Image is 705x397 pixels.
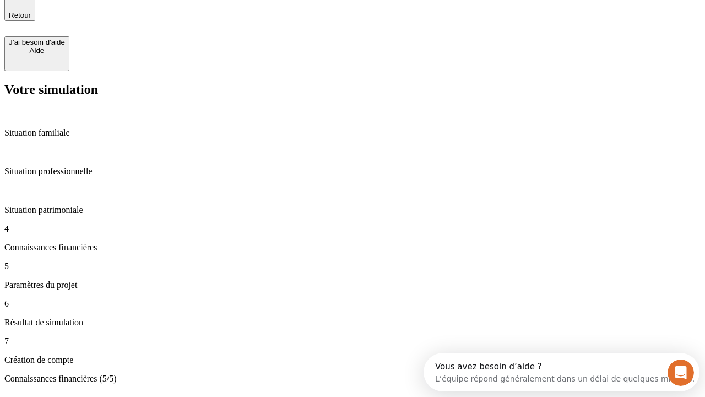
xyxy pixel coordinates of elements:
iframe: Intercom live chat [668,360,694,386]
div: Ouvrir le Messenger Intercom [4,4,303,35]
p: Résultat de simulation [4,318,701,328]
p: Situation professionnelle [4,167,701,176]
h2: Votre simulation [4,82,701,97]
p: Paramètres du projet [4,280,701,290]
div: J’ai besoin d'aide [9,38,65,46]
div: Vous avez besoin d’aide ? [12,9,271,18]
p: 6 [4,299,701,309]
iframe: Intercom live chat discovery launcher [424,353,699,391]
p: Connaissances financières [4,243,701,253]
p: Création de compte [4,355,701,365]
p: 5 [4,261,701,271]
button: J’ai besoin d'aideAide [4,36,69,71]
p: Connaissances financières (5/5) [4,374,701,384]
span: Retour [9,11,31,19]
div: Aide [9,46,65,55]
p: Situation familiale [4,128,701,138]
p: Situation patrimoniale [4,205,701,215]
p: 7 [4,336,701,346]
div: L’équipe répond généralement dans un délai de quelques minutes. [12,18,271,30]
p: 4 [4,224,701,234]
